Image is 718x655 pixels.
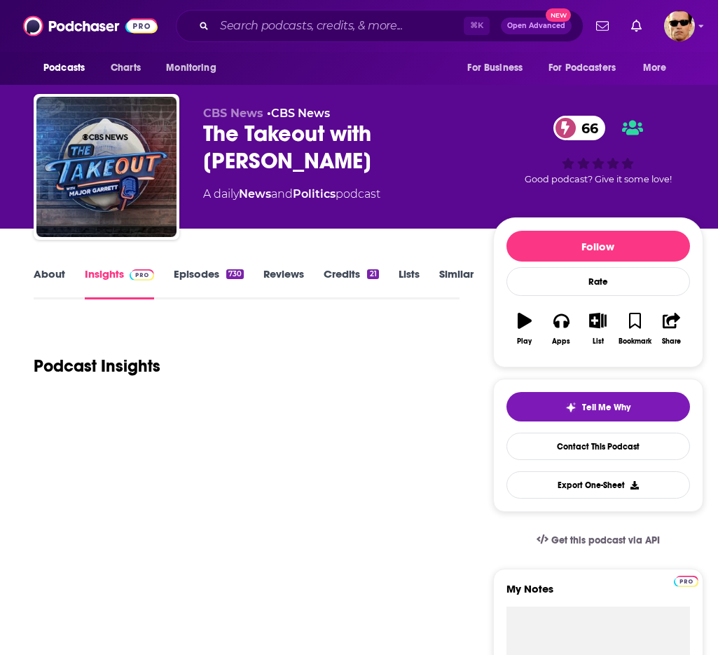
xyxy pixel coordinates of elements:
span: • [267,107,330,120]
button: Bookmark [616,304,653,354]
div: Play [517,337,532,346]
a: About [34,267,65,299]
button: open menu [633,55,684,81]
img: Podchaser - Follow, Share and Rate Podcasts [23,13,158,39]
a: Show notifications dropdown [626,14,647,38]
div: 730 [226,269,244,279]
span: Good podcast? Give it some love! [525,174,672,184]
span: Monitoring [166,58,216,78]
img: The Takeout with Major Garrett [36,97,177,237]
a: CBS News [271,107,330,120]
a: Charts [102,55,149,81]
a: Pro website [674,574,698,587]
label: My Notes [506,582,690,607]
div: Bookmark [619,337,651,346]
span: CBS News [203,107,263,120]
a: Similar [439,267,474,299]
a: Contact This Podcast [506,433,690,460]
span: More [643,58,667,78]
a: Episodes730 [174,267,244,299]
span: Logged in as karldevries [664,11,695,41]
a: Lists [399,267,420,299]
a: Politics [293,187,336,201]
span: For Podcasters [548,58,616,78]
button: Open AdvancedNew [501,18,572,34]
img: Podchaser Pro [674,576,698,587]
div: A daily podcast [203,186,380,203]
span: Podcasts [43,58,85,78]
div: Apps [552,337,570,346]
div: Share [662,337,681,346]
span: Get this podcast via API [551,534,660,546]
span: Open Advanced [507,22,565,29]
span: New [546,8,571,22]
span: Charts [111,58,141,78]
a: InsightsPodchaser Pro [85,267,154,299]
img: User Profile [664,11,695,41]
button: open menu [457,55,540,81]
a: Get this podcast via API [525,523,671,558]
a: Credits21 [324,267,378,299]
h1: Podcast Insights [34,356,160,377]
button: Share [653,304,689,354]
div: List [593,337,604,346]
div: Search podcasts, credits, & more... [176,10,584,42]
img: Podchaser Pro [130,269,154,281]
input: Search podcasts, credits, & more... [214,15,464,37]
a: Show notifications dropdown [591,14,614,38]
div: 21 [367,269,378,279]
button: List [580,304,616,354]
span: ⌘ K [464,17,490,35]
span: Tell Me Why [582,402,630,413]
button: Apps [543,304,579,354]
button: Follow [506,231,690,262]
button: open menu [156,55,234,81]
span: For Business [467,58,523,78]
a: 66 [553,116,605,140]
button: tell me why sparkleTell Me Why [506,392,690,421]
span: and [271,187,293,201]
a: Reviews [263,267,304,299]
button: Play [506,304,543,354]
button: open menu [34,55,103,81]
div: 66Good podcast? Give it some love! [493,107,703,194]
div: Rate [506,267,690,296]
button: open menu [539,55,636,81]
a: News [239,187,271,201]
span: 66 [567,116,605,140]
button: Show profile menu [664,11,695,41]
img: tell me why sparkle [565,402,577,413]
button: Export One-Sheet [506,471,690,499]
